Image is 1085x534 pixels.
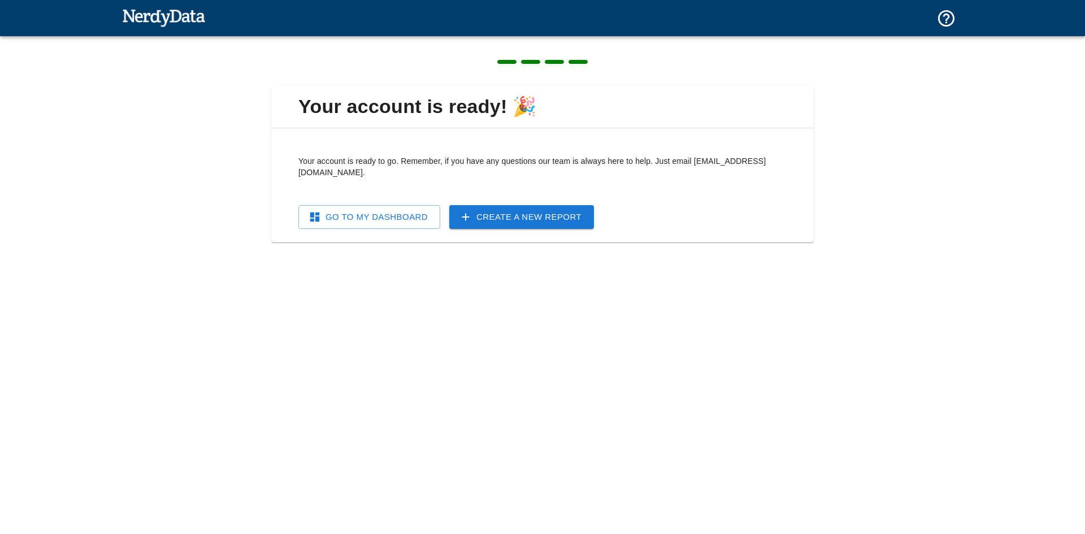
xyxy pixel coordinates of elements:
[298,155,787,178] p: Your account is ready to go. Remember, if you have any questions our team is always here to help....
[930,2,963,35] button: Support and Documentation
[280,95,805,119] span: Your account is ready! 🎉
[449,205,594,229] a: Create a New Report
[122,6,205,29] img: NerdyData.com
[298,205,440,229] a: Go To My Dashboard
